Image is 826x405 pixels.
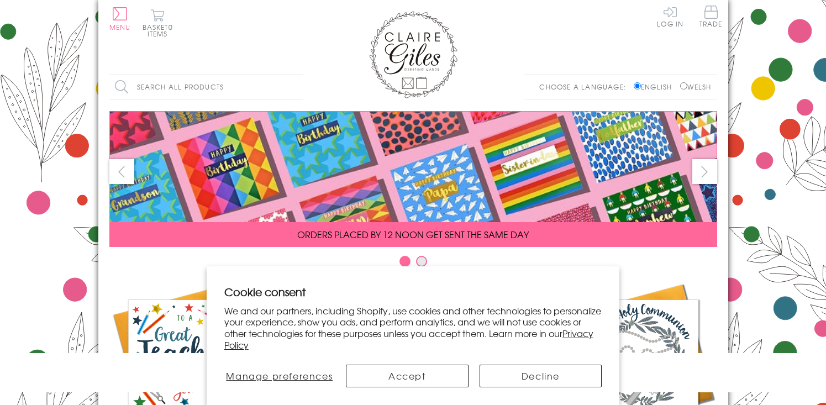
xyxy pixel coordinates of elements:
button: prev [109,159,134,184]
input: English [634,82,641,90]
span: Trade [699,6,723,27]
input: Search all products [109,75,303,99]
button: Accept [346,365,469,387]
button: Carousel Page 2 [416,256,427,267]
button: Manage preferences [224,365,335,387]
a: Log In [657,6,683,27]
h2: Cookie consent [224,284,602,299]
input: Search [292,75,303,99]
a: Privacy Policy [224,327,593,351]
span: 0 items [148,22,173,39]
div: Carousel Pagination [109,255,717,272]
img: Claire Giles Greetings Cards [369,11,457,98]
span: ORDERS PLACED BY 12 NOON GET SENT THE SAME DAY [297,228,529,241]
button: Basket0 items [143,9,173,37]
button: Carousel Page 1 (Current Slide) [399,256,411,267]
label: English [634,82,677,92]
span: Menu [109,22,131,32]
a: Trade [699,6,723,29]
p: We and our partners, including Shopify, use cookies and other technologies to personalize your ex... [224,305,602,351]
button: Decline [480,365,602,387]
span: Manage preferences [226,369,333,382]
p: Choose a language: [539,82,632,92]
button: next [692,159,717,184]
button: Menu [109,7,131,30]
input: Welsh [680,82,687,90]
label: Welsh [680,82,712,92]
